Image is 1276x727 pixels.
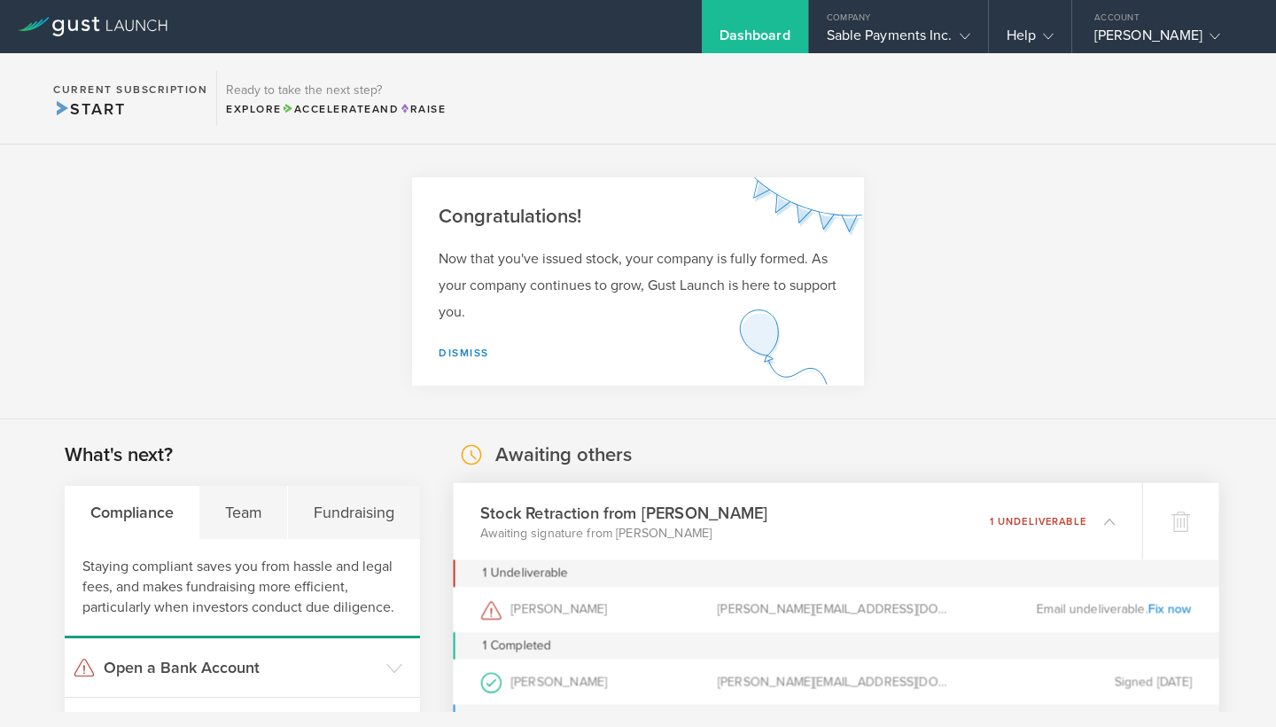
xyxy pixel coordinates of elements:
div: Compliance [65,486,199,539]
div: 1 Undeliverable [482,559,568,587]
p: Now that you've issued stock, your company is fully formed. As your company continues to grow, Gu... [439,246,837,325]
h2: What's next? [65,442,173,468]
div: Signed [DATE] [954,660,1192,705]
h3: Open a Bank Account [104,656,377,679]
div: [PERSON_NAME] [480,587,718,632]
iframe: Chat Widget [1187,642,1276,727]
h2: Congratulations! [439,204,837,230]
span: Accelerate [282,103,372,115]
div: Staying compliant saves you from hassle and legal fees, and makes fundraising more efficient, par... [65,539,420,638]
div: Explore [226,101,446,117]
div: [PERSON_NAME][EMAIL_ADDRESS][DOMAIN_NAME] [717,660,954,705]
span: and [282,103,400,115]
div: Ready to take the next step?ExploreAccelerateandRaise [216,71,455,126]
h2: Awaiting others [495,442,632,468]
h3: Stock Retraction from [PERSON_NAME] [480,501,767,525]
div: [PERSON_NAME] [480,660,718,705]
div: Dashboard [720,27,790,53]
p: 1 undeliverable [989,516,1085,526]
h3: Ready to take the next step? [226,84,446,97]
a: Fix now [1148,601,1192,616]
div: 1 Completed [453,632,1218,660]
div: Sable Payments Inc. [827,27,970,53]
div: [PERSON_NAME][EMAIL_ADDRESS][DOMAIN_NAME] [717,587,954,632]
span: Start [53,99,125,119]
span: Raise [399,103,446,115]
div: Team [199,486,288,539]
div: [PERSON_NAME] [1094,27,1245,53]
div: Fundraising [288,486,419,539]
div: Email undeliverable. [954,587,1192,632]
h2: Current Subscription [53,84,207,95]
p: Awaiting signature from [PERSON_NAME] [480,524,767,542]
div: Help [1007,27,1054,53]
a: Dismiss [439,347,489,359]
